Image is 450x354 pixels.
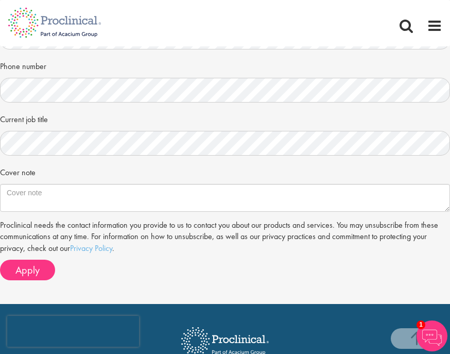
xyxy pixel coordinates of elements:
iframe: reCAPTCHA [7,316,139,347]
a: Privacy Policy [70,243,112,254]
span: Apply [15,263,40,277]
span: 1 [417,321,425,329]
img: Chatbot [417,321,447,351]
